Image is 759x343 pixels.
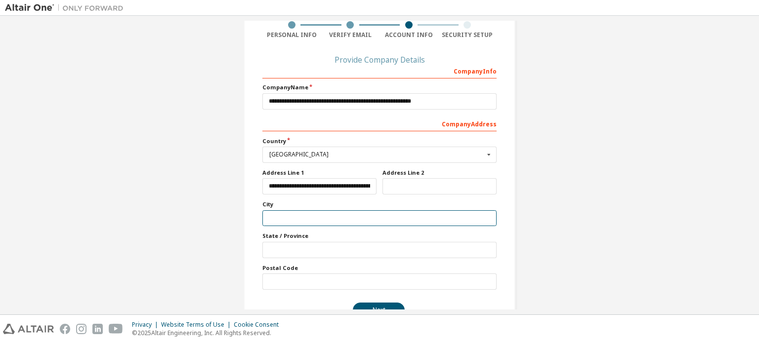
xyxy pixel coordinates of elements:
div: Provide Company Details [262,57,497,63]
img: altair_logo.svg [3,324,54,334]
img: youtube.svg [109,324,123,334]
p: © 2025 Altair Engineering, Inc. All Rights Reserved. [132,329,285,337]
div: Account Info [379,31,438,39]
div: Company Info [262,63,497,78]
label: Company Name [262,83,497,91]
div: Company Address [262,115,497,131]
div: Website Terms of Use [161,321,234,329]
label: Address Line 1 [262,169,377,177]
img: facebook.svg [60,324,70,334]
img: linkedin.svg [92,324,103,334]
img: Altair One [5,3,128,13]
div: [GEOGRAPHIC_DATA] [269,152,484,157]
label: Postal Code [262,264,497,272]
div: Security Setup [438,31,497,39]
div: Privacy [132,321,161,329]
button: Next [353,303,405,317]
label: State / Province [262,232,497,240]
div: Verify Email [321,31,380,39]
label: City [262,200,497,208]
label: Address Line 2 [382,169,497,177]
img: instagram.svg [76,324,86,334]
div: Cookie Consent [234,321,285,329]
div: Personal Info [262,31,321,39]
label: Country [262,137,497,145]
